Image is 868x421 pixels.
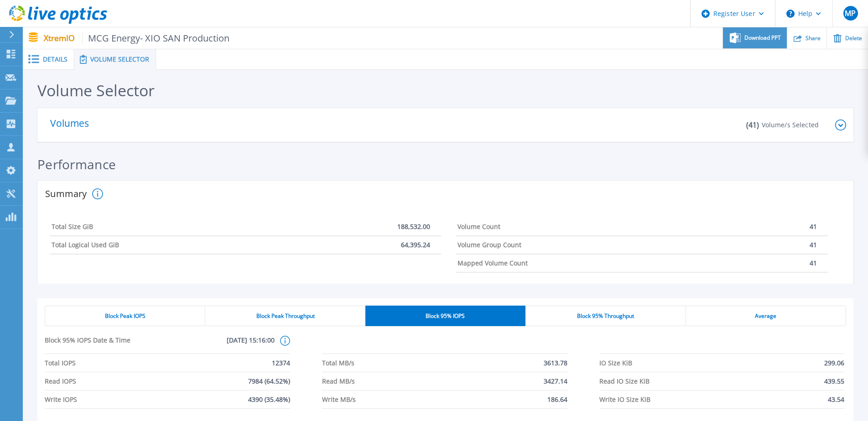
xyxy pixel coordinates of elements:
[397,223,430,230] p: 188,532.00
[810,223,817,230] p: 41
[45,372,76,390] span: Read IOPS
[322,354,354,372] span: Total MB/s
[599,372,650,390] span: Read IO Size KiB
[457,223,500,230] h4: Volume Count
[810,260,817,267] p: 41
[50,119,96,131] p: Volumes
[44,33,230,43] p: XtremIO
[248,372,290,390] span: 7984 (64.52%)
[845,36,862,41] span: Delete
[45,390,77,408] span: Write IOPS
[544,372,567,390] span: 3427.14
[577,312,634,320] span: Block 95% Throughput
[828,390,844,408] span: 43.54
[256,312,315,320] span: Block Peak Throughput
[401,241,430,249] p: 64,395.24
[272,354,290,372] span: 12374
[37,157,853,181] div: Performance
[457,241,521,249] h4: Volume Group Count
[806,36,821,41] span: Share
[824,354,844,372] span: 299.06
[845,10,856,17] span: MP
[746,120,759,130] p: ( 41 )
[37,82,155,99] div: Volume Selector
[744,35,781,41] span: Download PPT
[810,241,817,249] p: 41
[82,33,230,43] span: MCG Energy- XIO SAN Production
[824,372,844,390] span: 439.55
[105,312,146,320] span: Block Peak IOPS
[755,312,776,320] span: Average
[762,120,819,130] p: Volume/s Selected
[322,390,356,408] span: Write MB/s
[322,372,355,390] span: Read MB/s
[457,260,528,267] h4: Mapped Volume Count
[45,189,88,198] h2: Summary
[43,56,68,62] span: Details
[599,354,632,372] span: IO Size KiB
[599,390,650,408] span: Write IO Size KiB
[426,312,465,320] span: Block 95% IOPS
[90,56,149,62] span: Volume Selector
[45,354,76,372] span: Total IOPS
[52,241,119,249] h4: Total Logical Used GiB
[160,336,275,353] span: [DATE] 15:16:00
[248,390,290,408] span: 4390 (35.48%)
[544,354,567,372] span: 3613.78
[547,390,567,408] span: 186.64
[45,336,160,353] span: Block 95% IOPS Date & Time
[52,223,93,230] h4: Total Size GiB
